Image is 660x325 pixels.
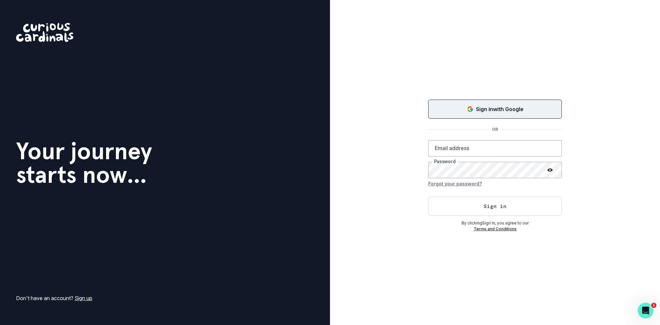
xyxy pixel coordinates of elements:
span: 1 [651,303,656,308]
a: Sign up [75,295,92,301]
img: Curious Cardinals Logo [16,23,73,42]
p: Sign in with Google [476,105,523,113]
h1: Your journey starts now... [16,139,152,186]
iframe: Intercom live chat [638,303,653,318]
button: Forgot your password? [428,178,482,189]
p: OR [488,126,502,132]
p: Don't have an account? [16,294,92,302]
button: Sign in with Google (GSuite) [428,100,562,119]
p: By clicking Sign In , you agree to our [428,220,562,226]
a: Terms and Conditions [474,226,517,231]
button: Sign in [428,197,562,216]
